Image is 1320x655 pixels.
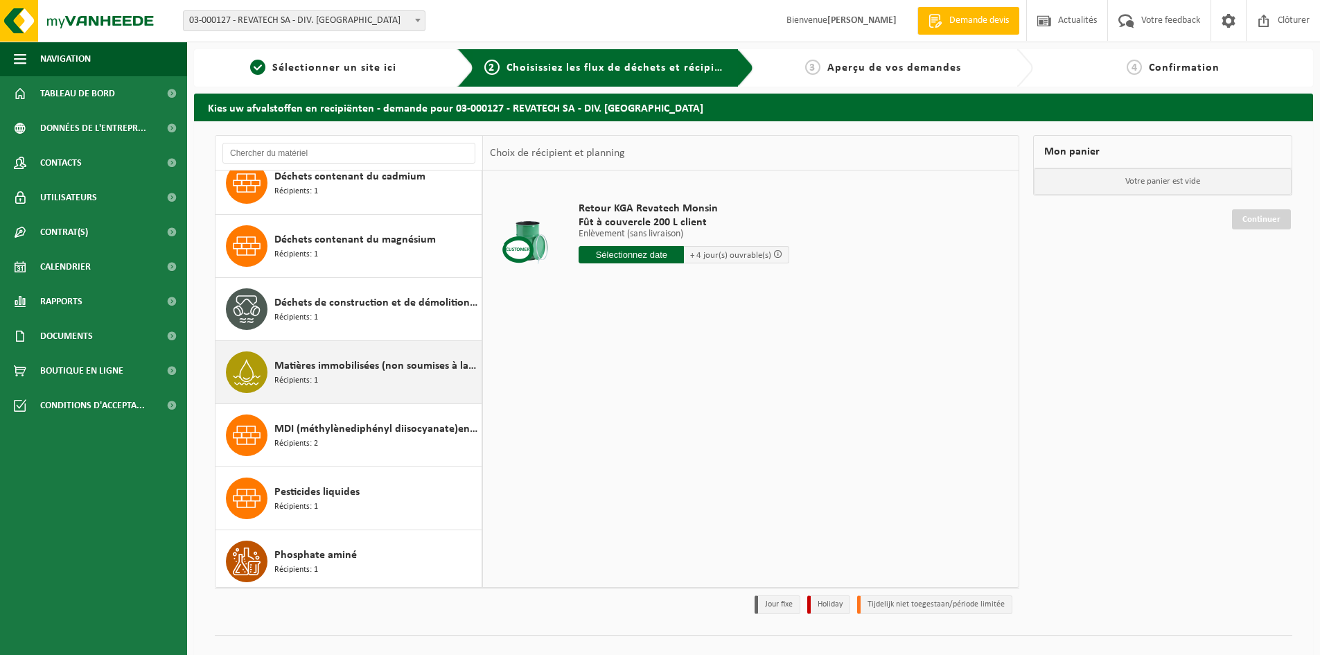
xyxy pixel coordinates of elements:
[274,295,478,311] span: Déchets de construction et de démolition contenant > 0,1% de l'amiante (non friable)
[827,62,961,73] span: Aperçu de vos demandes
[183,10,425,31] span: 03-000127 - REVATECH SA - DIV. MONSIN - JUPILLE-SUR-MEUSE
[274,547,357,564] span: Phosphate aminé
[579,246,684,263] input: Sélectionnez date
[250,60,265,75] span: 1
[755,595,800,614] li: Jour fixe
[807,595,850,614] li: Holiday
[1232,209,1291,229] a: Continuer
[40,250,91,284] span: Calendrier
[194,94,1313,121] h2: Kies uw afvalstoffen en recipiënten - demande pour 03-000127 - REVATECH SA - DIV. [GEOGRAPHIC_DATA]
[274,374,318,387] span: Récipients: 1
[40,215,88,250] span: Contrat(s)
[579,202,789,216] span: Retour KGA Revatech Monsin
[215,530,482,593] button: Phosphate aminé Récipients: 1
[215,152,482,215] button: Déchets contenant du cadmium Récipients: 1
[827,15,897,26] strong: [PERSON_NAME]
[857,595,1012,614] li: Tijdelijk niet toegestaan/période limitée
[40,111,146,146] span: Données de l'entrepr...
[274,248,318,261] span: Récipients: 1
[274,421,478,437] span: MDI (méthylènediphényl diisocyanate)en IBC
[215,467,482,530] button: Pesticides liquides Récipients: 1
[274,311,318,324] span: Récipients: 1
[274,500,318,514] span: Récipients: 1
[222,143,475,164] input: Chercher du matériel
[274,185,318,198] span: Récipients: 1
[274,484,360,500] span: Pesticides liquides
[40,146,82,180] span: Contacts
[917,7,1019,35] a: Demande devis
[274,358,478,374] span: Matières immobilisées (non soumises à la taxe)
[1034,168,1292,195] p: Votre panier est vide
[274,437,318,451] span: Récipients: 2
[484,60,500,75] span: 2
[1033,135,1292,168] div: Mon panier
[690,251,771,260] span: + 4 jour(s) ouvrable(s)
[40,284,82,319] span: Rapports
[274,168,425,185] span: Déchets contenant du cadmium
[184,11,425,30] span: 03-000127 - REVATECH SA - DIV. MONSIN - JUPILLE-SUR-MEUSE
[215,341,482,404] button: Matières immobilisées (non soumises à la taxe) Récipients: 1
[40,319,93,353] span: Documents
[40,180,97,215] span: Utilisateurs
[483,136,632,171] div: Choix de récipient et planning
[40,42,91,76] span: Navigation
[805,60,820,75] span: 3
[579,216,789,229] span: Fût à couvercle 200 L client
[215,404,482,467] button: MDI (méthylènediphényl diisocyanate)en IBC Récipients: 2
[215,215,482,278] button: Déchets contenant du magnésium Récipients: 1
[1149,62,1220,73] span: Confirmation
[274,232,436,248] span: Déchets contenant du magnésium
[215,278,482,341] button: Déchets de construction et de démolition contenant > 0,1% de l'amiante (non friable) Récipients: 1
[946,14,1012,28] span: Demande devis
[507,62,737,73] span: Choisissiez les flux de déchets et récipients
[201,60,446,76] a: 1Sélectionner un site ici
[274,564,318,577] span: Récipients: 1
[579,229,789,239] p: Enlèvement (sans livraison)
[1127,60,1142,75] span: 4
[40,353,123,388] span: Boutique en ligne
[40,76,115,111] span: Tableau de bord
[272,62,396,73] span: Sélectionner un site ici
[40,388,145,423] span: Conditions d'accepta...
